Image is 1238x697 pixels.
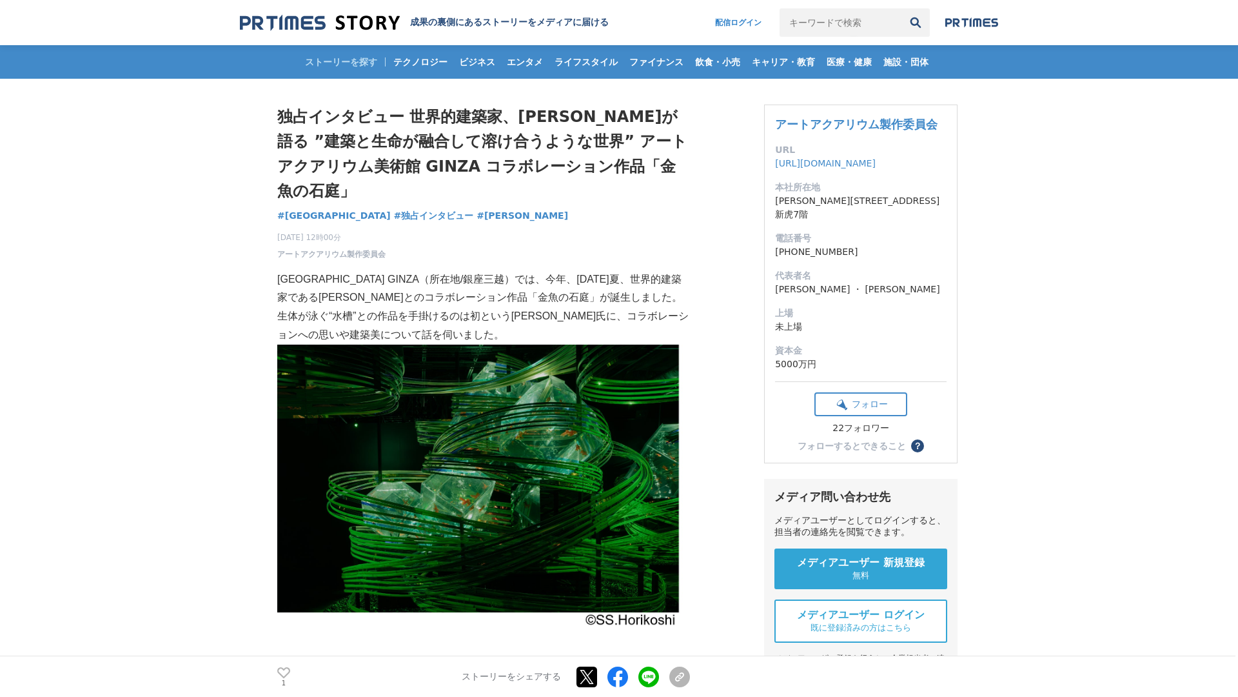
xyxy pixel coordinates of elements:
[462,671,561,683] p: ストーリーをシェアする
[797,609,925,622] span: メディアユーザー ログイン
[277,270,690,308] p: [GEOGRAPHIC_DATA] GINZA（所在地/銀座三越）では、今年、[DATE]夏、世界的建築家である[PERSON_NAME]とのコラボレーション作品「金魚の石庭」が誕生しました。
[775,307,947,320] dt: 上場
[780,8,901,37] input: キーワードで検索
[775,245,947,259] dd: [PHONE_NUMBER]
[878,45,934,79] a: 施設・団体
[477,210,568,221] span: #[PERSON_NAME]
[945,17,998,28] img: prtimes
[277,680,290,686] p: 1
[477,209,568,223] a: #[PERSON_NAME]
[775,283,947,296] dd: [PERSON_NAME] ・ [PERSON_NAME]
[410,17,609,28] h2: 成果の裏側にあるストーリーをメディアに届ける
[774,489,947,505] div: メディア問い合わせ先
[624,56,689,68] span: ファイナンス
[502,45,548,79] a: エンタメ
[690,56,745,68] span: 飲食・小売
[624,45,689,79] a: ファイナンス
[277,307,690,345] p: 生体が泳ぐ“水槽”との作品を手掛けるのは初という[PERSON_NAME]氏に、コラボレーションへの思いや建築美について話を伺いました。
[821,56,877,68] span: 医療・健康
[775,181,947,194] dt: 本社所在地
[549,56,623,68] span: ライフスタイル
[747,45,820,79] a: キャリア・教育
[774,515,947,538] div: メディアユーザーとしてログインすると、担当者の連絡先を閲覧できます。
[240,14,609,32] a: 成果の裏側にあるストーリーをメディアに届ける 成果の裏側にあるストーリーをメディアに届ける
[240,14,400,32] img: 成果の裏側にあるストーリーをメディアに届ける
[277,210,391,221] span: #[GEOGRAPHIC_DATA]
[277,232,386,243] span: [DATE] 12時00分
[388,45,453,79] a: テクノロジー
[775,344,947,358] dt: 資本金
[774,549,947,589] a: メディアユーザー 新規登録 無料
[394,209,474,223] a: #独占インタビュー
[702,8,774,37] a: 配信ログイン
[277,248,386,260] a: アートアクアリウム製作委員会
[797,556,925,570] span: メディアユーザー 新規登録
[852,570,869,581] span: 無料
[821,45,877,79] a: 医療・健康
[775,269,947,283] dt: 代表者名
[394,210,474,221] span: #独占インタビュー
[775,143,947,157] dt: URL
[277,209,391,223] a: #[GEOGRAPHIC_DATA]
[911,439,924,452] button: ？
[454,45,500,79] a: ビジネス
[798,441,906,450] div: フォローするとできること
[775,320,947,334] dd: 未上場
[775,194,947,221] dd: [PERSON_NAME][STREET_ADDRESS]新虎7階
[454,56,500,68] span: ビジネス
[901,8,930,37] button: 検索
[502,56,548,68] span: エンタメ
[277,105,690,204] h1: 独占インタビュー 世界的建築家、[PERSON_NAME]が語る ”建築と生命が融合して溶け合うような世界” アートアクアリウム美術館 GINZA コラボレーション作品「金魚の石庭」
[878,56,934,68] span: 施設・団体
[690,45,745,79] a: 飲食・小売
[775,117,938,131] a: アートアクアリウム製作委員会
[775,358,947,371] dd: 5000万円
[747,56,820,68] span: キャリア・教育
[811,622,911,634] span: 既に登録済みの方はこちら
[814,423,907,434] div: 22フォロワー
[277,345,690,636] img: thumbnail_dbf47bc0-9299-11f0-bba8-9b719d02ed79.png
[388,56,453,68] span: テクノロジー
[913,441,922,450] span: ？
[775,158,876,168] a: [URL][DOMAIN_NAME]
[775,232,947,245] dt: 電話番号
[774,600,947,643] a: メディアユーザー ログイン 既に登録済みの方はこちら
[549,45,623,79] a: ライフスタイル
[814,392,907,416] button: フォロー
